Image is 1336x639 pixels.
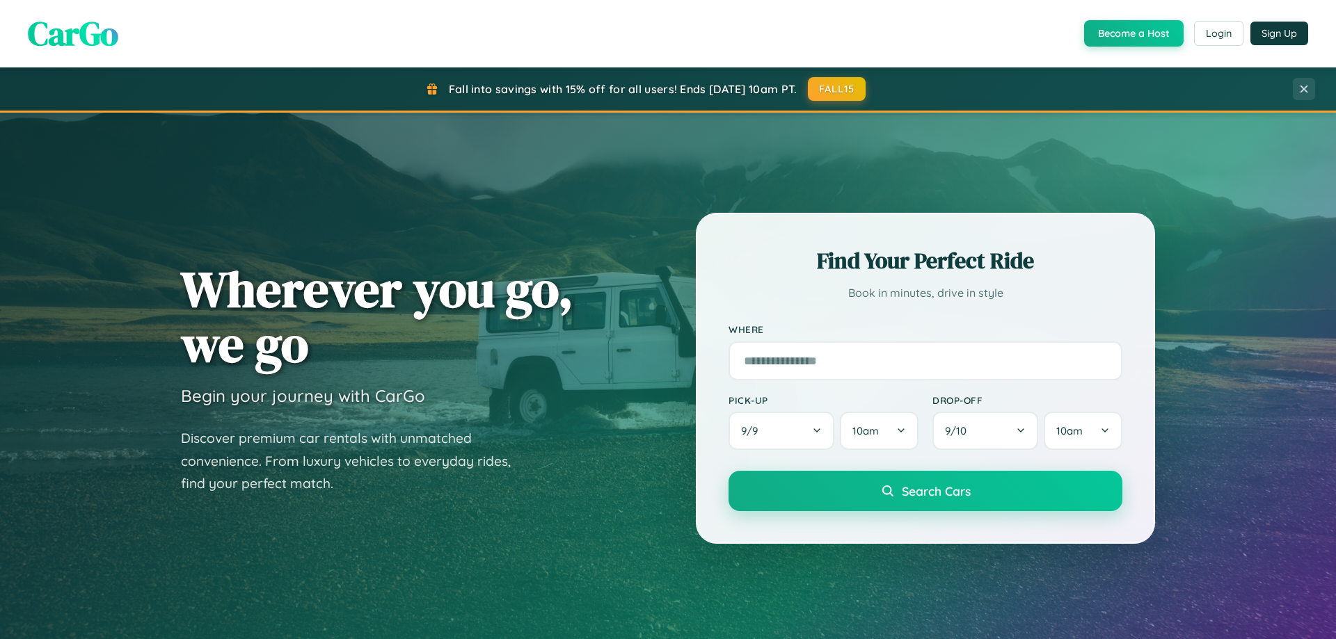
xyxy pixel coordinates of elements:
[840,412,918,450] button: 10am
[1044,412,1122,450] button: 10am
[741,424,765,437] span: 9 / 9
[729,394,918,406] label: Pick-up
[932,412,1038,450] button: 9/10
[945,424,973,437] span: 9 / 10
[1084,20,1184,47] button: Become a Host
[852,424,879,437] span: 10am
[181,261,573,371] h1: Wherever you go, we go
[181,385,425,406] h3: Begin your journey with CarGo
[449,82,797,96] span: Fall into savings with 15% off for all users! Ends [DATE] 10am PT.
[729,324,1122,336] label: Where
[808,77,866,101] button: FALL15
[729,412,834,450] button: 9/9
[729,471,1122,511] button: Search Cars
[729,245,1122,276] h2: Find Your Perfect Ride
[1056,424,1083,437] span: 10am
[729,283,1122,303] p: Book in minutes, drive in style
[902,483,971,499] span: Search Cars
[932,394,1122,406] label: Drop-off
[1250,22,1308,45] button: Sign Up
[181,427,529,495] p: Discover premium car rentals with unmatched convenience. From luxury vehicles to everyday rides, ...
[1194,21,1243,46] button: Login
[28,10,118,56] span: CarGo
